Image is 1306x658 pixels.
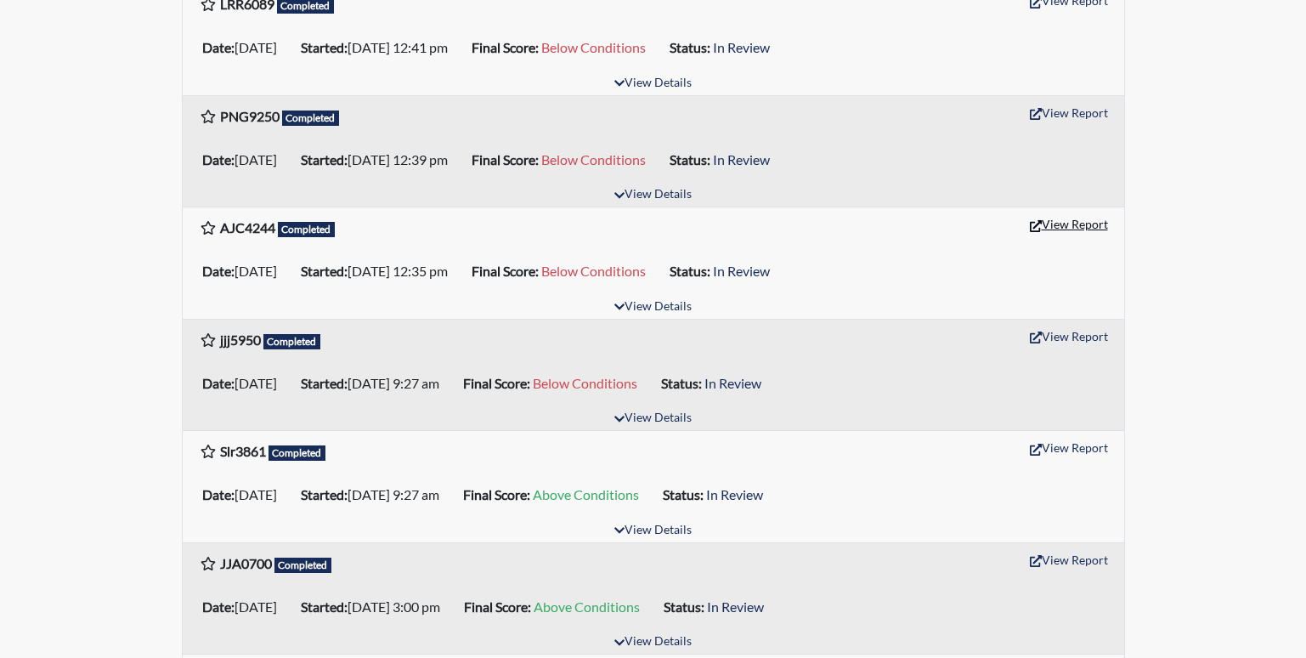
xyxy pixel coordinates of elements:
[220,219,275,235] b: AJC4244
[294,146,465,173] li: [DATE] 12:39 pm
[195,258,294,285] li: [DATE]
[301,151,348,167] b: Started:
[1022,99,1116,126] button: View Report
[278,222,336,237] span: Completed
[713,151,770,167] span: In Review
[202,486,235,502] b: Date:
[670,151,710,167] b: Status:
[664,598,704,615] b: Status:
[706,486,763,502] span: In Review
[533,486,639,502] span: Above Conditions
[607,296,699,319] button: View Details
[195,34,294,61] li: [DATE]
[274,558,332,573] span: Completed
[713,39,770,55] span: In Review
[195,146,294,173] li: [DATE]
[607,519,699,542] button: View Details
[220,332,261,348] b: jjj5950
[607,631,699,654] button: View Details
[202,598,235,615] b: Date:
[704,375,761,391] span: In Review
[294,593,457,621] li: [DATE] 3:00 pm
[661,375,702,391] b: Status:
[1022,323,1116,349] button: View Report
[541,39,646,55] span: Below Conditions
[195,593,294,621] li: [DATE]
[607,184,699,207] button: View Details
[202,39,235,55] b: Date:
[202,263,235,279] b: Date:
[472,263,539,279] b: Final Score:
[220,555,272,571] b: JJA0700
[607,72,699,95] button: View Details
[195,370,294,397] li: [DATE]
[1022,434,1116,461] button: View Report
[282,111,340,126] span: Completed
[472,39,539,55] b: Final Score:
[294,370,456,397] li: [DATE] 9:27 am
[220,108,280,124] b: PNG9250
[301,39,348,55] b: Started:
[195,481,294,508] li: [DATE]
[713,263,770,279] span: In Review
[472,151,539,167] b: Final Score:
[534,598,640,615] span: Above Conditions
[301,263,348,279] b: Started:
[294,258,465,285] li: [DATE] 12:35 pm
[464,598,531,615] b: Final Score:
[301,375,348,391] b: Started:
[533,375,637,391] span: Below Conditions
[670,263,710,279] b: Status:
[707,598,764,615] span: In Review
[607,407,699,430] button: View Details
[294,481,456,508] li: [DATE] 9:27 am
[463,375,530,391] b: Final Score:
[202,375,235,391] b: Date:
[663,486,704,502] b: Status:
[670,39,710,55] b: Status:
[541,151,646,167] span: Below Conditions
[202,151,235,167] b: Date:
[1022,211,1116,237] button: View Report
[220,443,266,459] b: Slr3861
[541,263,646,279] span: Below Conditions
[269,445,326,461] span: Completed
[1022,547,1116,573] button: View Report
[301,598,348,615] b: Started:
[463,486,530,502] b: Final Score:
[263,334,321,349] span: Completed
[294,34,465,61] li: [DATE] 12:41 pm
[301,486,348,502] b: Started:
